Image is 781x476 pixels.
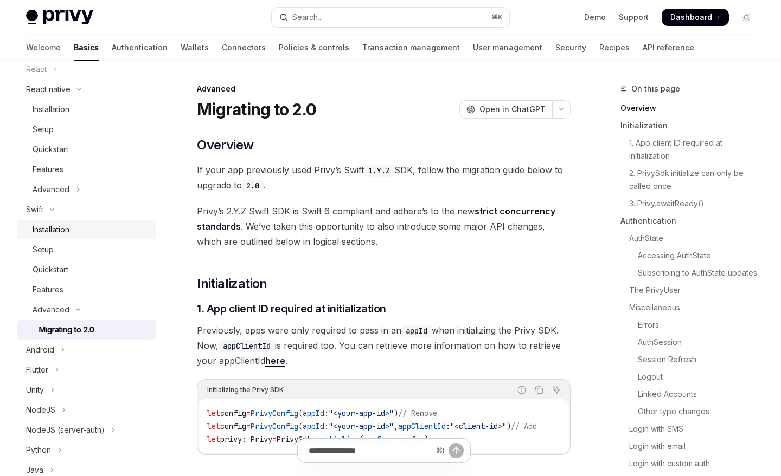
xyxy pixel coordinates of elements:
span: : [324,408,329,418]
a: Demo [584,12,606,23]
button: Toggle Swift section [17,200,156,219]
span: ( [298,421,303,431]
a: Basics [74,35,99,61]
div: Installation [33,103,69,116]
button: Ask AI [549,383,564,397]
a: Logout [620,368,764,386]
a: Setup [17,120,156,139]
span: "<client-id>" [450,421,507,431]
button: Toggle NodeJS (server-auth) section [17,420,156,440]
img: light logo [26,10,93,25]
div: Advanced [33,183,69,196]
a: Support [619,12,649,23]
a: Login with custom auth [620,455,764,472]
code: 1.Y.Z [364,165,394,177]
a: Authentication [620,212,764,230]
a: Login with email [620,438,764,455]
span: ) [507,421,511,431]
div: Features [33,163,63,176]
span: config [363,434,389,444]
a: AuthState [620,230,764,247]
span: ( [359,434,363,444]
a: Setup [17,240,156,259]
a: Installation [17,100,156,119]
button: Open in ChatGPT [459,100,552,119]
span: Previously, apps were only required to pass in an when initializing the Privy SDK. Now, is requir... [197,323,571,368]
button: Report incorrect code [515,383,529,397]
span: ) [394,408,398,418]
div: Initializing the Privy SDK [207,383,284,397]
a: Accessing AuthState [620,247,764,264]
div: Features [33,283,63,296]
a: Policies & controls [279,35,349,61]
span: = [246,408,251,418]
span: privy: Privy [220,434,272,444]
span: config [220,421,246,431]
a: API reference [643,35,694,61]
a: Errors [620,316,764,334]
code: appClientId [219,340,275,352]
span: let [207,434,220,444]
div: NodeJS [26,403,55,416]
a: Initialization [620,117,764,134]
span: = [246,421,251,431]
span: , [394,421,398,431]
div: Quickstart [33,143,68,156]
div: Advanced [197,83,571,94]
span: // Remove [398,408,437,418]
button: Toggle Advanced section [17,300,156,319]
span: Open in ChatGPT [479,104,546,115]
a: User management [473,35,542,61]
div: Migrating to 2.0 [39,323,94,336]
a: Login with SMS [620,420,764,438]
a: Migrating to 2.0 [17,320,156,340]
a: Quickstart [17,140,156,159]
div: Flutter [26,363,48,376]
button: Toggle Python section [17,440,156,460]
span: Privy’s 2.Y.Z Swift SDK is Swift 6 compliant and adhere’s to the new . We’ve taken this opportuni... [197,204,571,249]
span: appClientId [398,421,446,431]
a: 2. PrivySdk.initialize can only be called once [620,165,764,195]
input: Ask a question... [309,439,432,462]
span: = [272,434,277,444]
button: Toggle Android section [17,340,156,360]
a: The PrivyUser [620,282,764,299]
button: Toggle Unity section [17,380,156,400]
span: PrivySdk. [277,434,316,444]
a: Overview [620,100,764,117]
button: Toggle Advanced section [17,180,156,199]
a: Session Refresh [620,351,764,368]
div: Python [26,444,51,457]
a: Features [17,280,156,299]
a: here [265,355,285,367]
button: Toggle NodeJS section [17,400,156,420]
span: : [324,421,329,431]
div: Installation [33,223,69,236]
span: ⌘ K [491,13,503,22]
span: ( [298,408,303,418]
a: Linked Accounts [620,386,764,403]
a: Connectors [222,35,266,61]
a: AuthSession [620,334,764,351]
a: Security [555,35,586,61]
a: Features [17,160,156,179]
a: Recipes [599,35,630,61]
span: let [207,408,220,418]
a: Subscribing to AuthState updates [620,264,764,282]
div: Android [26,343,54,356]
a: 1. App client ID required at initialization [620,134,764,165]
button: Toggle dark mode [738,9,755,26]
a: Welcome [26,35,61,61]
span: On this page [631,82,680,95]
code: appId [401,325,432,337]
span: // Add [511,421,537,431]
button: Toggle Flutter section [17,360,156,380]
a: Other type changes [620,403,764,420]
span: appId [303,408,324,418]
span: "<your-app-id>" [329,421,394,431]
a: 3. Privy.awaitReady() [620,195,764,212]
span: PrivyConfig [251,421,298,431]
div: Advanced [33,303,69,316]
a: Dashboard [662,9,729,26]
span: PrivyConfig [251,408,298,418]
